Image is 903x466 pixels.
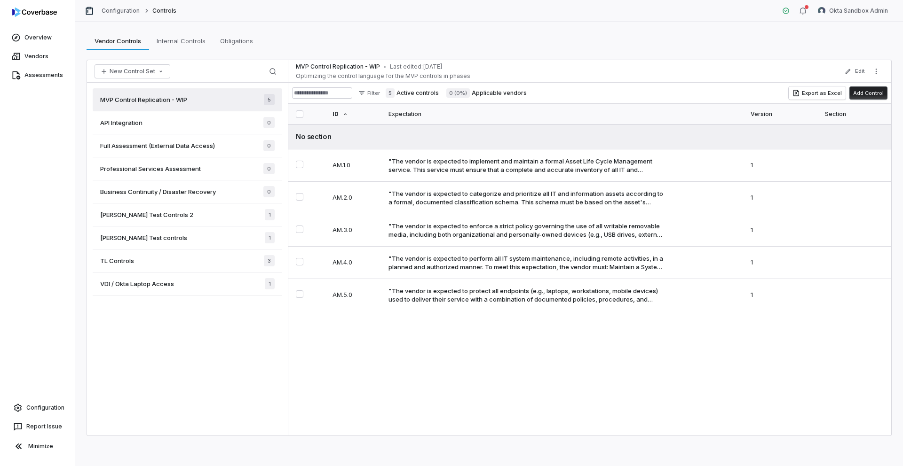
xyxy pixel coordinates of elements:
td: AM.4.0 [325,247,381,279]
button: Select AM.3.0 control [296,225,303,233]
button: Edit [842,63,868,80]
span: Controls [152,7,176,15]
span: • [384,63,386,70]
label: Active controls [386,88,439,98]
a: Professional Services Assessment0 [93,157,282,180]
a: Configuration [102,7,140,15]
span: Last edited: [DATE] [390,63,443,70]
span: Okta Sandbox Admin [829,7,888,15]
div: "The vendor is expected to implement and maintain a formal Asset Life Cycle Management service. T... [388,157,664,174]
a: Configuration [4,399,71,416]
a: API Integration0 [93,111,282,134]
td: 1 [743,182,818,214]
span: MVP Control Replication - WIP [100,95,187,104]
span: API Integration [100,118,143,127]
td: AM.3.0 [325,214,381,247]
span: 0 [263,186,275,197]
button: Minimize [4,437,71,456]
a: Full Assessment (External Data Access)0 [93,134,282,157]
label: Applicable vendors [446,88,527,98]
span: 0 (0%) [446,88,470,98]
span: Internal Controls [153,35,209,47]
td: AM.1.0 [325,149,381,182]
span: 0 [263,140,275,151]
button: Export as Excel [789,86,846,100]
span: 3 [264,255,275,266]
span: Full Assessment (External Data Access) [100,141,215,150]
span: Filter [367,90,380,97]
span: 1 [265,232,275,243]
button: Report Issue [4,418,71,435]
span: Vendor Controls [91,35,145,47]
span: 5 [386,88,395,98]
td: 1 [743,149,818,182]
a: Business Continuity / Disaster Recovery0 [93,180,282,203]
button: Select AM.5.0 control [296,290,303,298]
span: 0 [263,163,275,174]
td: AM.2.0 [325,182,381,214]
td: 1 [743,214,818,247]
div: Expectation [388,104,735,124]
a: [PERSON_NAME] Test controls1 [93,226,282,249]
span: 1 [265,278,275,289]
div: "The vendor is expected to categorize and prioritize all IT and information assets according to a... [388,189,664,206]
td: AM.5.0 [325,279,381,311]
span: Business Continuity / Disaster Recovery [100,187,216,196]
button: Select AM.2.0 control [296,193,303,201]
a: [PERSON_NAME] Test Controls 21 [93,203,282,226]
button: Okta Sandbox Admin avatarOkta Sandbox Admin [812,4,894,18]
div: "The vendor is expected to perform all IT system maintenance, including remote activities, in a p... [388,254,664,271]
img: logo-D7KZi-bG.svg [12,8,57,17]
button: More actions [869,64,884,78]
td: 1 [743,247,818,279]
button: Filter [354,87,384,99]
span: Obligations [216,35,257,47]
span: [PERSON_NAME] Test controls [100,233,187,242]
img: Okta Sandbox Admin avatar [818,7,825,15]
a: TL Controls3 [93,249,282,272]
a: Assessments [2,67,73,84]
div: "The vendor is expected to enforce a strict policy governing the use of all writable removable me... [388,222,664,239]
div: "The vendor is expected to protect all endpoints (e.g., laptops, workstations, mobile devices) us... [388,287,664,303]
div: No section [296,132,884,141]
a: MVP Control Replication - WIP5 [93,88,282,111]
a: Overview [2,29,73,46]
span: 0 [263,117,275,128]
button: Add Control [849,86,887,100]
span: Optimizing the control language for the MVP controls in phases [296,72,470,80]
span: VDI / Okta Laptop Access [100,280,174,288]
button: Select AM.4.0 control [296,258,303,265]
div: ID [333,104,374,124]
a: Vendors [2,48,73,65]
span: MVP Control Replication - WIP [296,63,380,70]
td: 1 [743,279,818,311]
span: TL Controls [100,256,134,265]
span: [PERSON_NAME] Test Controls 2 [100,210,193,219]
div: Version [751,104,810,124]
span: 5 [264,94,275,105]
span: Professional Services Assessment [100,164,201,173]
button: Select AM.1.0 control [296,161,303,168]
span: 1 [265,209,275,220]
a: VDI / Okta Laptop Access1 [93,272,282,295]
div: Section [825,104,884,124]
button: New Control Set [95,64,170,78]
